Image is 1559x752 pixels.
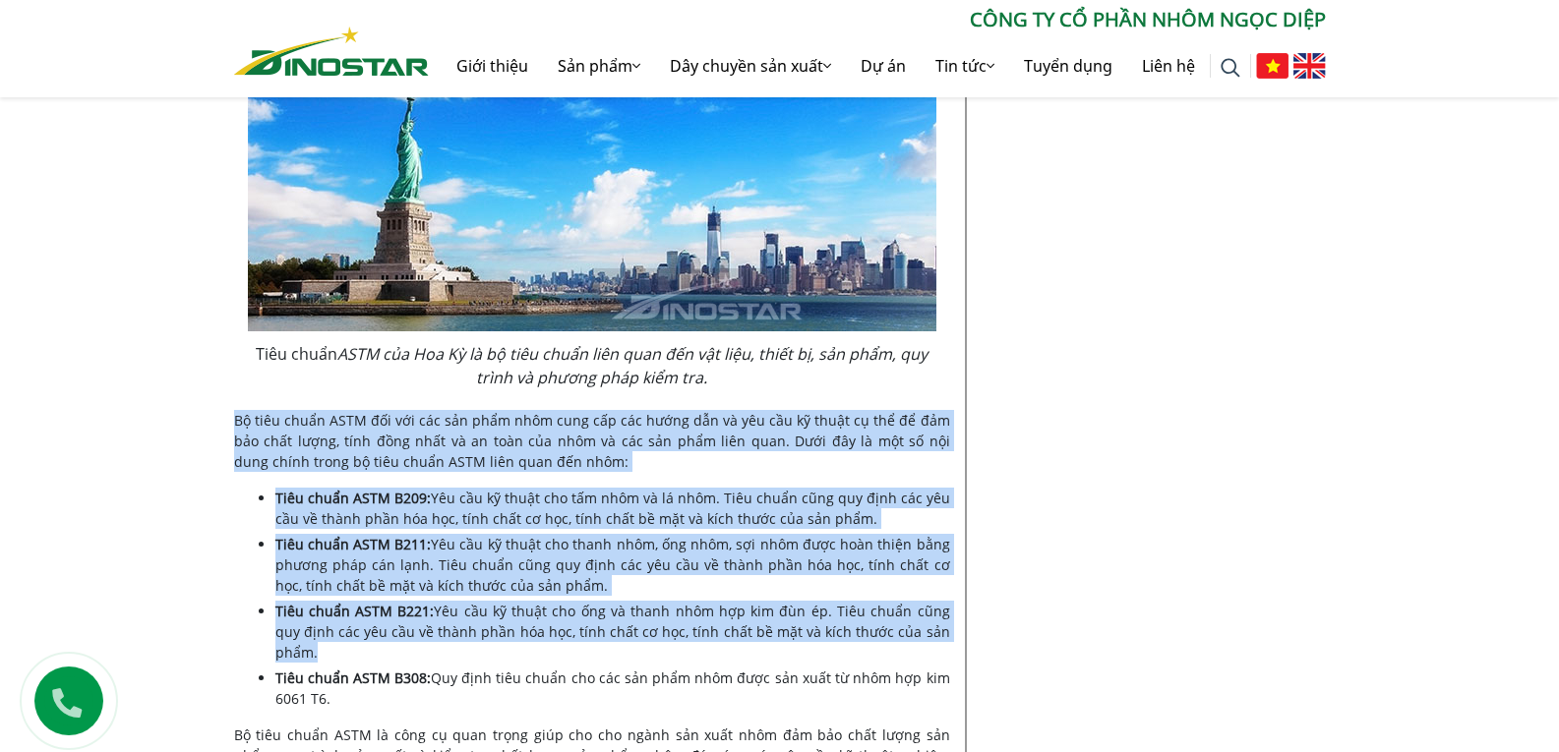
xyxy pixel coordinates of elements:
[1293,53,1326,79] img: English
[1127,34,1210,97] a: Liên hệ
[234,411,950,471] span: Bộ tiêu chuẩn ASTM đối với các sản phẩm nhôm cung cấp các hướng dẫn và yêu cầu kỹ thuật cụ thể để...
[275,535,950,595] span: Yêu cầu kỹ thuật cho thanh nhôm, ống nhôm, sợi nhôm được hoàn thiện bằng phương pháp cán lạnh. Ti...
[921,34,1009,97] a: Tin tức
[543,34,655,97] a: Sản phẩm
[1256,53,1289,79] img: Tiếng Việt
[275,668,432,687] b: Tiêu chuẩn ASTM B308:
[275,602,950,662] span: Yêu cầu kỹ thuật cho ống và thanh nhôm hợp kim đùn ép. Tiêu chuẩn cũng quy định các yêu cầu về th...
[275,489,431,507] b: Tiêu chuẩn ASTM B209:
[1221,58,1240,78] img: search
[1009,34,1127,97] a: Tuyển dụng
[275,668,950,708] span: Quy định tiêu chuẩn cho các sản phẩm nhôm được sản xuất từ nhôm hợp kim 6061 T6.
[429,5,1326,34] p: CÔNG TY CỔ PHẦN NHÔM NGỌC DIỆP
[846,34,921,97] a: Dự án
[234,27,429,76] img: Nhôm Dinostar
[275,535,432,553] b: Tiêu chuẩn ASTM B211:
[256,343,337,365] span: Tiêu chuẩn
[655,34,846,97] a: Dây chuyền sản xuất
[248,51,936,331] img: AAMA của Hoa Kỳ là tiêu chuẩn về các lớp sơn tĩnh điện
[337,343,928,388] span: ASTM của Hoa Kỳ là bộ tiêu chuẩn liên quan đến vật liệu, thiết bị, sản phẩm, quy trình và phương ...
[442,34,543,97] a: Giới thiệu
[275,489,950,528] span: Yêu cầu kỹ thuật cho tấm nhôm và lá nhôm. Tiêu chuẩn cũng quy định các yêu cầu về thành phần hóa ...
[275,602,435,620] b: Tiêu chuẩn ASTM B221:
